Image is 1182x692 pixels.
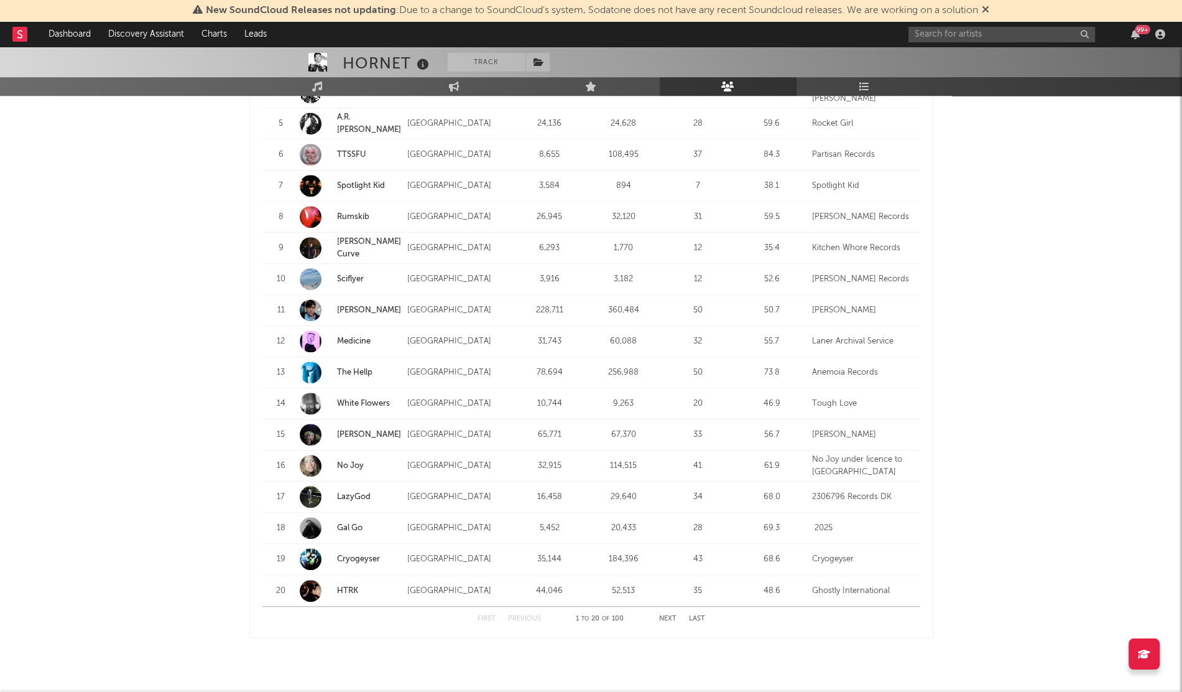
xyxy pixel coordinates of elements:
[300,111,402,136] a: A.R. [PERSON_NAME]
[337,306,401,314] a: [PERSON_NAME]
[269,585,293,597] div: 20
[515,335,583,348] div: 31,743
[300,486,402,508] a: LazyGod
[40,22,99,47] a: Dashboard
[663,242,731,255] div: 12
[515,522,583,535] div: 5,452
[738,180,806,192] div: 38.1
[1135,25,1150,34] div: 99 +
[515,118,583,130] div: 24,136
[738,522,806,535] div: 69.3
[269,149,293,161] div: 6
[515,553,583,566] div: 35,144
[300,206,402,228] a: Rumskib
[343,53,432,73] div: HORNET
[269,460,293,472] div: 16
[1131,29,1140,39] button: 99+
[982,6,989,16] span: Dismiss
[407,304,509,317] div: [GEOGRAPHIC_DATA]
[337,555,380,563] a: Cryogeyser
[300,548,402,570] a: Cryogeyser
[407,398,509,410] div: [GEOGRAPHIC_DATA]
[300,393,402,414] a: White Flowers
[515,242,583,255] div: 6,293
[300,517,402,539] a: Gal Go
[300,175,402,197] a: Spotlight Kid
[663,522,731,535] div: 28
[663,180,731,192] div: 7
[738,273,806,286] div: 52.6
[589,460,657,472] div: 114,515
[738,553,806,566] div: 68.6
[193,22,236,47] a: Charts
[300,362,402,383] a: The Hellp
[337,493,371,501] a: LazyGod
[478,615,496,622] button: First
[663,398,731,410] div: 20
[738,211,806,223] div: 59.5
[663,149,731,161] div: 37
[812,273,914,286] div: [PERSON_NAME] Records
[448,53,525,72] button: Track
[589,522,657,535] div: 20,433
[738,429,806,441] div: 56.7
[812,454,914,478] div: No Joy under licence to [GEOGRAPHIC_DATA]
[589,429,657,441] div: 67,370
[407,335,509,348] div: [GEOGRAPHIC_DATA]
[663,585,731,597] div: 35
[663,553,731,566] div: 43
[515,367,583,379] div: 78,694
[407,491,509,503] div: [GEOGRAPHIC_DATA]
[407,242,509,255] div: [GEOGRAPHIC_DATA]
[337,113,401,134] a: A.R. [PERSON_NAME]
[663,304,731,317] div: 50
[269,522,293,535] div: 18
[663,429,731,441] div: 33
[589,273,657,286] div: 3,182
[269,180,293,192] div: 7
[337,400,390,408] a: White Flowers
[515,304,583,317] div: 228,711
[738,242,806,255] div: 35.4
[337,368,372,376] a: The Hellp
[407,149,509,161] div: [GEOGRAPHIC_DATA]
[515,460,583,472] div: 32,915
[269,118,293,130] div: 5
[300,299,402,321] a: [PERSON_NAME]
[663,491,731,503] div: 34
[407,273,509,286] div: [GEOGRAPHIC_DATA]
[407,460,509,472] div: [GEOGRAPHIC_DATA]
[812,335,914,348] div: Laner Archival Service
[812,522,914,535] div: ️ 2025
[269,273,293,286] div: 10
[738,398,806,410] div: 46.9
[738,585,806,597] div: 48.6
[812,429,914,441] div: [PERSON_NAME]
[589,335,657,348] div: 60,088
[337,524,362,532] a: Gal Go
[337,213,369,221] a: Rumskib
[812,149,914,161] div: Partisan Records
[589,242,657,255] div: 1,770
[812,398,914,410] div: Tough Love
[812,180,914,192] div: Spotlight Kid
[269,335,293,348] div: 12
[515,398,583,410] div: 10,744
[738,304,806,317] div: 50.7
[602,616,609,622] span: of
[663,211,731,223] div: 31
[566,612,634,627] div: 1 20 100
[300,455,402,477] a: No Joy
[515,429,583,441] div: 65,771
[337,238,401,258] a: [PERSON_NAME] Curve
[812,553,914,566] div: Cryogeyser
[300,580,402,602] a: HTRK
[589,398,657,410] div: 9,263
[738,118,806,130] div: 59.6
[663,273,731,286] div: 12
[589,118,657,130] div: 24,628
[407,522,509,535] div: [GEOGRAPHIC_DATA]
[515,180,583,192] div: 3,584
[269,211,293,223] div: 8
[337,431,401,439] a: [PERSON_NAME]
